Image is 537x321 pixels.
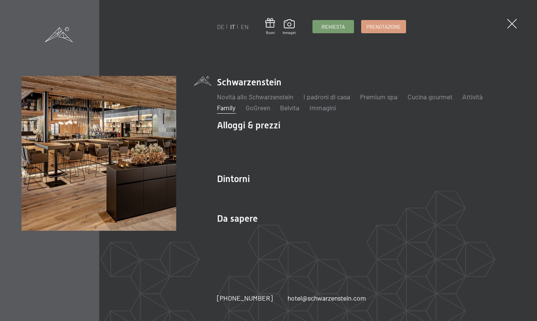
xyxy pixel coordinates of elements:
a: Buoni [265,18,275,35]
a: I padroni di casa [303,93,350,101]
a: [PHONE_NUMBER] [217,293,273,303]
a: IT [230,23,235,30]
a: Family [217,103,235,112]
a: Belvita [280,103,299,112]
span: Immagini [283,31,296,35]
span: Buoni [265,31,275,35]
a: EN [241,23,249,30]
a: Premium spa [360,93,397,101]
a: hotel@schwarzenstein.com [288,293,366,303]
a: Prenotazione [362,20,406,33]
a: Novità allo Schwarzenstein [217,93,293,101]
a: DE [217,23,225,30]
span: Richiesta [322,23,345,30]
span: [PHONE_NUMBER] [217,294,273,302]
a: Immagini [283,19,296,35]
span: Prenotazione [366,23,401,30]
a: Attività [462,93,483,101]
a: GoGreen [246,103,270,112]
a: Cucina gourmet [408,93,452,101]
a: Richiesta [313,20,354,33]
a: Immagini [309,103,336,112]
